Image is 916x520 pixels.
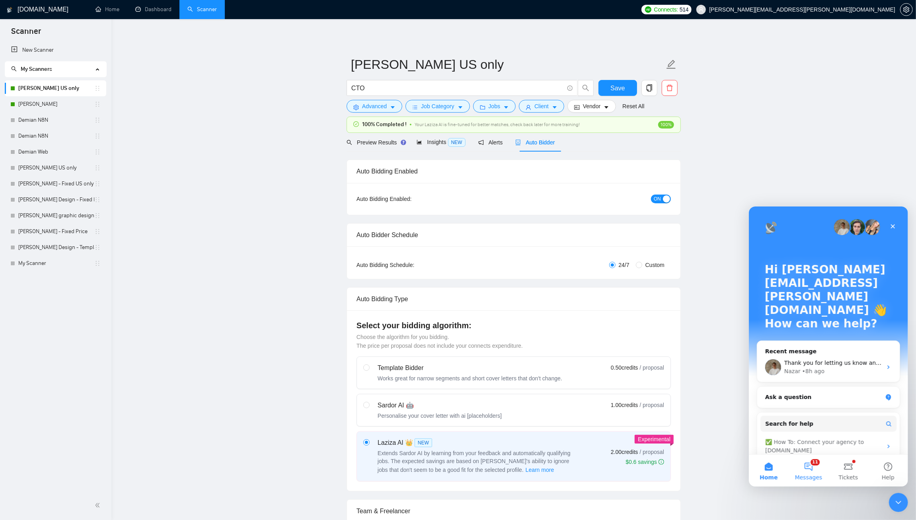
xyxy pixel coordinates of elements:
a: [PERSON_NAME] graphic design [18,208,94,224]
img: upwork-logo.png [645,6,651,13]
span: bars [412,104,418,110]
span: holder [94,85,101,92]
div: • 8h ago [53,161,76,169]
span: 2.00 credits [611,448,638,456]
button: settingAdvancedcaret-down [347,100,402,113]
div: Tooltip anchor [400,139,407,146]
a: [PERSON_NAME] [18,96,94,112]
li: New Scanner [5,42,106,58]
span: double-left [95,501,103,509]
span: info-circle [659,459,664,465]
button: Help [119,248,159,280]
span: holder [94,244,101,251]
div: $0.6 savings [626,458,664,466]
button: barsJob Categorycaret-down [405,100,470,113]
span: 100% [658,121,674,129]
span: Scanner [5,25,47,42]
button: folderJobscaret-down [473,100,516,113]
span: holder [94,101,101,107]
span: holder [94,197,101,203]
span: caret-down [552,104,557,110]
li: Demian N8N [5,112,106,128]
span: Extends Sardor AI by learning from your feedback and automatically qualifying jobs. The expected ... [378,450,571,473]
span: 👑 [405,438,413,448]
div: Works great for narrow segments and short cover letters that don't change. [378,374,562,382]
iframe: Intercom live chat [889,493,908,512]
span: / proposal [640,401,664,409]
a: [PERSON_NAME] - Fixed Price [18,224,94,240]
span: search [578,84,593,92]
a: Demian Web [18,144,94,160]
a: searchScanner [187,6,217,13]
span: Search for help [16,213,64,222]
button: delete [662,80,678,96]
span: Your Laziza AI is fine-tuned for better matches, check back later for more training! [415,122,580,127]
span: Vendor [583,102,600,111]
button: Save [598,80,637,96]
div: Auto Bidder Schedule [357,224,671,246]
span: holder [94,133,101,139]
span: caret-down [604,104,609,110]
button: userClientcaret-down [519,100,564,113]
span: robot [515,140,521,145]
button: search [578,80,594,96]
span: search [347,140,352,145]
iframe: Intercom live chat [749,206,908,487]
span: Auto Bidder [515,139,555,146]
div: ✅ How To: Connect your agency to [DOMAIN_NAME] [12,228,148,251]
div: Nazar [35,161,52,169]
span: Help [133,268,146,274]
span: edit [666,59,676,70]
a: [PERSON_NAME] Design - Fixed Price [18,192,94,208]
button: Laziza AI NEWExtends Sardor AI by learning from your feedback and automatically qualifying jobs. ... [525,465,555,475]
span: holder [94,117,101,123]
a: New Scanner [11,42,100,58]
span: setting [353,104,359,110]
a: [PERSON_NAME] - Fixed US only [18,176,94,192]
li: Herman Dev US only [5,80,106,96]
li: Iryna Design - Fixed Price [5,192,106,208]
span: Tickets [90,268,109,274]
span: notification [478,140,484,145]
span: 1.00 credits [611,401,638,409]
div: Auto Bidding Enabled [357,160,671,183]
span: holder [94,181,101,187]
div: Close [137,13,151,27]
span: ON [654,195,661,203]
button: setting [900,3,913,16]
div: Auto Bidding Type [357,288,671,310]
span: Client [534,102,549,111]
span: 100% Completed ! [362,120,407,129]
span: holder [94,149,101,155]
input: Scanner name... [351,55,665,74]
span: caret-down [390,104,396,110]
span: holder [94,260,101,267]
span: 0.50 credits [611,363,638,372]
div: Ask a question [16,187,133,195]
a: homeHome [95,6,119,13]
div: Laziza AI [378,438,577,448]
a: [PERSON_NAME] US only [18,160,94,176]
span: caret-down [458,104,463,110]
span: Save [610,83,625,93]
li: Demian Web [5,144,106,160]
div: Personalise your cover letter with ai [placeholders] [378,412,502,420]
button: Search for help [12,209,148,225]
span: holder [94,212,101,219]
li: Demian Dev [5,96,106,112]
h4: Select your bidding algorithm: [357,320,671,331]
span: check-circle [353,121,359,127]
div: Ask a question [8,180,151,202]
span: Connects: [654,5,678,14]
span: 514 [680,5,688,14]
span: user [698,7,704,12]
span: delete [662,84,677,92]
div: Sardor AI 🤖 [378,401,502,410]
span: Choose the algorithm for you bidding. The price per proposal does not include your connects expen... [357,334,523,349]
span: My Scanners [11,66,52,72]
